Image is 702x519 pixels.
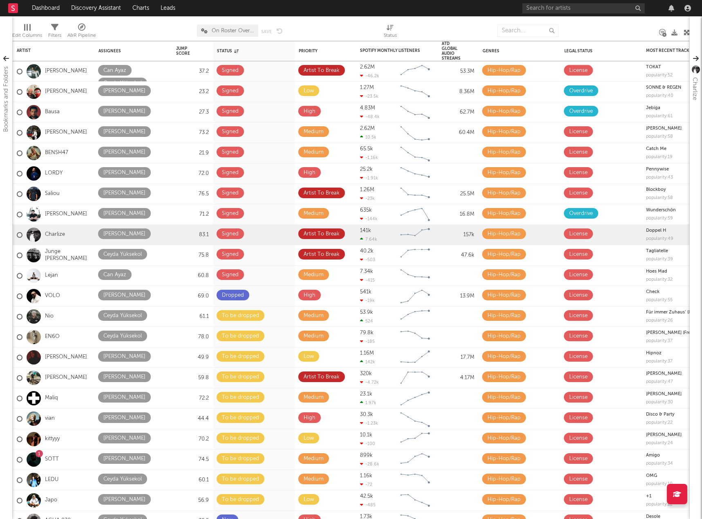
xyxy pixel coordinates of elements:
[646,412,675,417] a: Disco & Party
[222,331,259,341] div: To be dropped
[45,456,59,463] a: SOTT
[176,210,209,219] div: 71.2
[360,441,375,446] div: -100
[442,67,474,76] div: 53.3M
[646,167,669,172] a: Pennywise
[67,20,96,44] div: A&R Pipeline
[261,29,272,34] button: Save
[360,175,378,181] div: -1.91k
[646,290,660,294] a: Check
[397,286,434,306] svg: Chart title
[646,85,681,90] a: SONNE & REGEN
[45,415,55,422] a: vian
[176,312,209,322] div: 61.1
[360,391,372,397] div: 23.1k
[442,87,474,97] div: 8.36M
[646,73,673,78] div: popularity: 52
[12,31,42,40] div: Edit Columns
[397,368,434,388] svg: Chart title
[360,257,375,262] div: -503
[360,461,379,467] div: -28.6k
[487,168,521,178] div: Hip-Hop/Rap
[360,371,372,376] div: 320k
[646,188,666,192] a: Blockboy
[360,155,378,160] div: -1.16k
[646,208,676,213] a: Wunderschön
[222,107,239,116] div: Signed
[45,313,54,320] a: Nio
[360,114,380,119] div: -48.4k
[487,434,521,443] div: Hip-Hop/Rap
[45,354,87,361] a: [PERSON_NAME]
[176,189,209,199] div: 76.5
[304,127,324,137] div: Medium
[360,248,373,254] div: 40.2k
[360,412,373,417] div: 30.3k
[176,67,209,76] div: 37.2
[176,251,209,260] div: 75.8
[176,414,209,424] div: 44.4
[304,250,340,259] div: Artist To Break
[103,127,145,137] div: [PERSON_NAME]
[103,168,145,178] div: [PERSON_NAME]
[646,494,651,499] a: +1
[212,28,254,34] span: On Roster Overview
[646,257,673,262] div: popularity: 39
[646,147,666,151] a: Catch Me
[103,291,145,300] div: [PERSON_NAME]
[569,66,588,76] div: License
[487,352,521,362] div: Hip-Hop/Rap
[360,380,379,385] div: -4.72k
[646,421,673,425] div: popularity: 22
[397,266,434,286] svg: Chart title
[646,380,673,384] div: popularity: 47
[17,48,78,53] div: Artist
[176,148,209,158] div: 21.9
[45,333,60,340] a: EN6O
[397,429,434,450] svg: Chart title
[360,289,371,295] div: 541k
[222,352,259,362] div: To be dropped
[646,216,673,221] div: popularity: 59
[45,272,58,279] a: Lejan
[360,167,373,172] div: 25.2k
[397,102,434,123] svg: Chart title
[483,49,536,54] div: Genres
[487,331,521,341] div: Hip-Hop/Rap
[45,211,87,218] a: [PERSON_NAME]
[360,359,375,365] div: 142k
[103,86,145,96] div: [PERSON_NAME]
[222,229,239,239] div: Signed
[222,148,239,157] div: Signed
[304,86,314,96] div: Low
[103,413,145,423] div: [PERSON_NAME]
[442,373,474,383] div: 4.17M
[176,87,209,97] div: 23.2
[646,277,673,282] div: popularity: 32
[299,49,331,54] div: Priority
[304,168,315,178] div: High
[222,291,244,300] div: Dropped
[103,372,145,382] div: [PERSON_NAME]
[487,291,521,300] div: Hip-Hop/Rap
[384,31,397,40] div: Status
[45,476,58,483] a: LEDU
[487,372,521,382] div: Hip-Hop/Rap
[646,474,657,478] a: OMG
[646,339,673,343] div: popularity: 37
[442,107,474,117] div: 62.7M
[103,148,145,157] div: [PERSON_NAME]
[360,48,421,53] div: Spotify Monthly Listeners
[304,188,340,198] div: Artist To Break
[103,454,145,464] div: [PERSON_NAME]
[397,388,434,409] svg: Chart title
[646,65,661,69] a: TOKAT
[442,353,474,362] div: 17.7M
[646,106,660,110] a: Jebiga
[304,372,340,382] div: Artist To Break
[487,209,521,219] div: Hip-Hop/Rap
[103,331,142,341] div: Ceyda Yüksekol
[487,66,521,76] div: Hip-Hop/Rap
[48,31,61,40] div: Filters
[646,249,668,253] a: Tagliatelle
